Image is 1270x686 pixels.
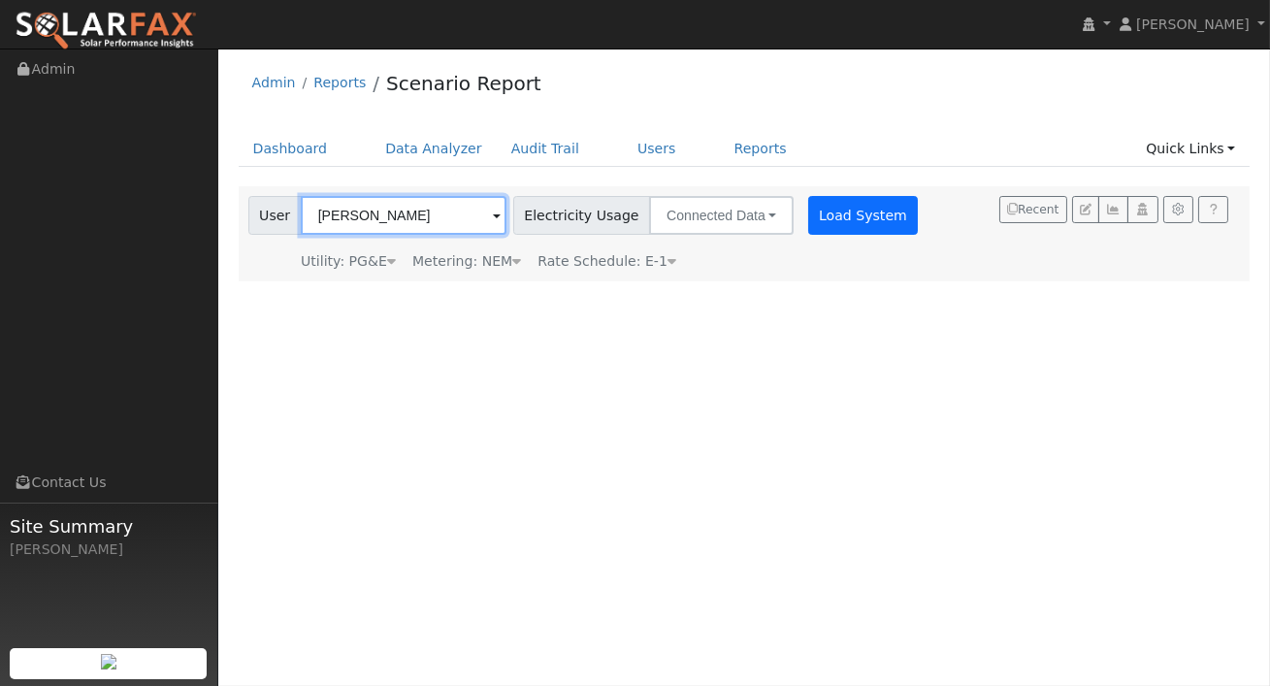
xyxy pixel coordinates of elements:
[10,513,208,539] span: Site Summary
[1163,196,1193,223] button: Settings
[386,72,541,95] a: Scenario Report
[623,131,691,167] a: Users
[412,251,521,272] div: Metering: NEM
[101,654,116,670] img: retrieve
[301,196,506,235] input: Select a User
[720,131,801,167] a: Reports
[301,251,396,272] div: Utility: PG&E
[513,196,650,235] span: Electricity Usage
[1098,196,1128,223] button: Multi-Series Graph
[1072,196,1099,223] button: Edit User
[313,75,366,90] a: Reports
[252,75,296,90] a: Admin
[248,196,302,235] span: User
[497,131,594,167] a: Audit Trail
[1127,196,1157,223] button: Login As
[371,131,497,167] a: Data Analyzer
[999,196,1067,223] button: Recent
[1131,131,1250,167] a: Quick Links
[1136,16,1250,32] span: [PERSON_NAME]
[649,196,794,235] button: Connected Data
[808,196,919,235] button: Load System
[10,539,208,560] div: [PERSON_NAME]
[239,131,342,167] a: Dashboard
[537,253,676,269] span: Alias: E1
[15,11,197,51] img: SolarFax
[1198,196,1228,223] a: Help Link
